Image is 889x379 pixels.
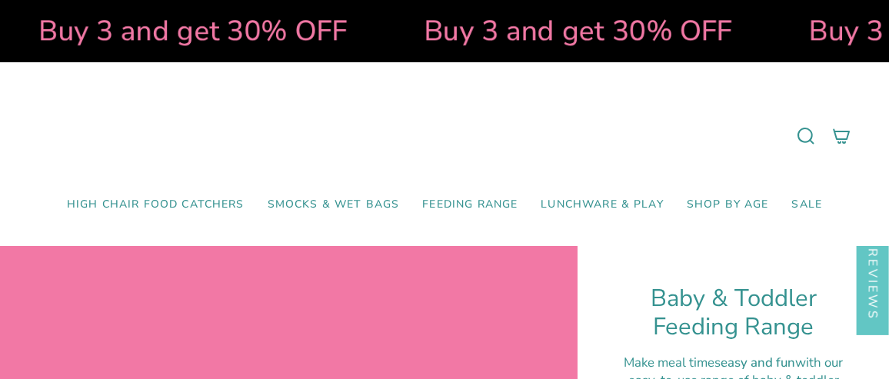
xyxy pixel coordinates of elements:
[256,187,411,223] a: Smocks & Wet Bags
[721,354,795,371] strong: easy and fun
[791,198,822,211] span: SALE
[857,77,889,334] div: Click to open Judge.me floating reviews tab
[268,198,400,211] span: Smocks & Wet Bags
[411,187,529,223] a: Feeding Range
[223,12,531,50] strong: Buy 3 and get 30% OFF
[687,198,769,211] span: Shop by Age
[675,187,781,223] a: Shop by Age
[422,198,518,211] span: Feeding Range
[780,187,834,223] a: SALE
[55,187,256,223] a: High Chair Food Catchers
[616,284,851,342] h1: Baby & Toddler Feeding Range
[67,198,245,211] span: High Chair Food Catchers
[541,198,663,211] span: Lunchware & Play
[529,187,674,223] a: Lunchware & Play
[312,85,578,187] a: Mumma’s Little Helpers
